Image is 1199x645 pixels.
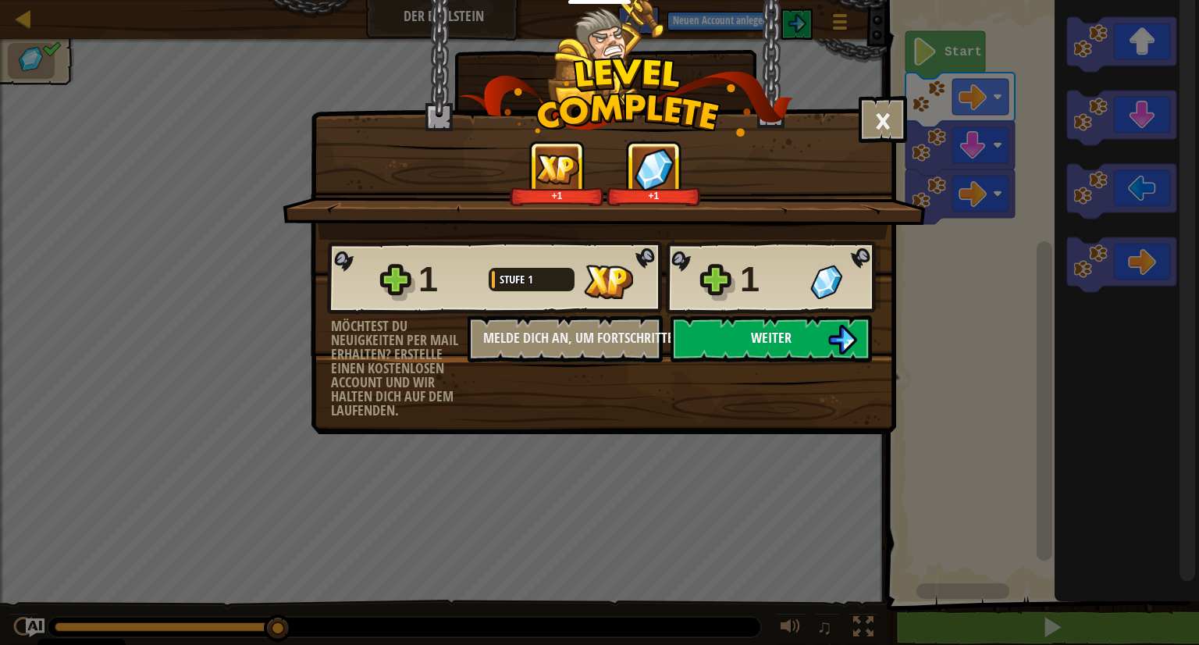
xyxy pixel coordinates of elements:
img: Gewonnene XP [535,154,579,184]
img: level_complete.png [458,58,793,137]
div: 1 [740,255,801,305]
span: Weiter [751,328,792,347]
div: +1 [610,190,698,201]
span: 1 [528,271,533,287]
img: Weiter [827,325,857,355]
img: Gewonnene Edelsteine [810,265,842,299]
button: Melde dich an, um Fortschritte zu speichern. [468,315,663,362]
div: Möchtest du Neuigkeiten per Mail erhalten? Erstelle einen kostenlosen Account und wir halten dich... [331,319,468,418]
button: × [859,96,907,143]
img: Gewonnene Edelsteine [634,148,674,191]
img: Gewonnene XP [584,265,633,299]
span: Stufe [500,271,528,287]
div: 1 [418,255,479,305]
div: +1 [513,190,601,201]
button: Weiter [671,315,872,362]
